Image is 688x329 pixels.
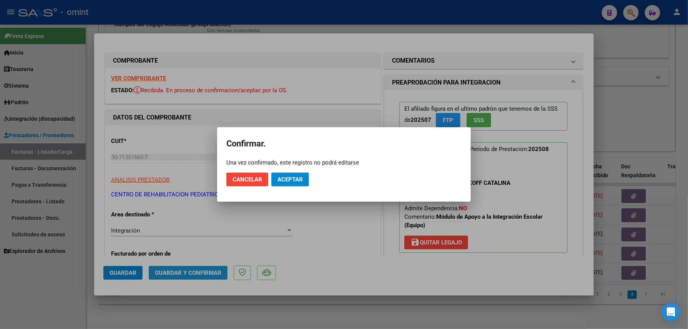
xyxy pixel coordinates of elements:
div: Open Intercom Messenger [662,303,680,321]
button: Cancelar [226,173,268,186]
div: Una vez confirmado, este registro no podrá editarse [226,159,462,166]
span: Aceptar [278,176,303,183]
h2: Confirmar. [226,136,462,151]
span: Cancelar [233,176,262,183]
button: Aceptar [271,173,309,186]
